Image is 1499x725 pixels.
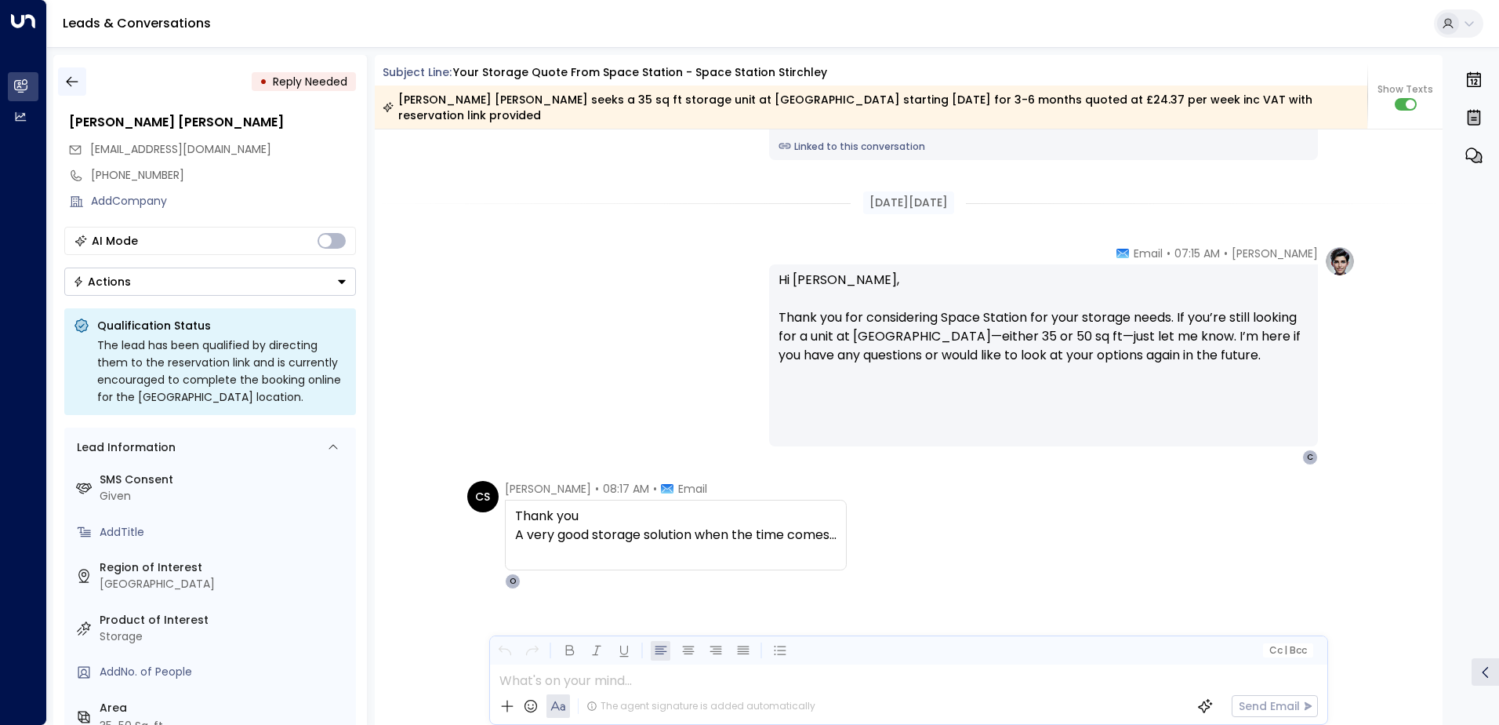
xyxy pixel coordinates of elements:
div: [PERSON_NAME] [PERSON_NAME] seeks a 35 sq ft storage unit at [GEOGRAPHIC_DATA] starting [DATE] fo... [383,92,1359,123]
button: Actions [64,268,356,296]
span: Cc Bcc [1269,645,1306,656]
div: Button group with a nested menu [64,268,356,296]
div: [PHONE_NUMBER] [91,167,356,184]
div: • [260,67,267,96]
span: [PERSON_NAME] [505,481,591,497]
span: [PERSON_NAME] [1232,246,1318,261]
div: Your storage quote from Space Station - Space Station Stirchley [453,64,827,81]
span: Show Texts [1377,82,1433,97]
span: • [1167,246,1171,261]
button: Cc|Bcc [1262,643,1312,658]
span: • [1224,246,1228,261]
div: Storage [100,628,350,645]
label: Product of Interest [100,612,350,628]
div: Thank you [515,507,837,545]
div: The agent signature is added automatically [586,699,815,713]
label: SMS Consent [100,472,350,488]
button: Undo [495,641,514,661]
div: AddNo. of People [100,664,350,680]
div: The lead has been qualified by directing them to the reservation link and is currently encouraged... [97,337,347,406]
span: • [595,481,599,497]
div: [GEOGRAPHIC_DATA] [100,576,350,592]
div: [DATE][DATE] [863,191,954,214]
div: Given [100,488,350,505]
div: AI Mode [92,233,138,249]
div: O [505,574,521,589]
a: Leads & Conversations [63,14,211,32]
span: 08:17 AM [603,481,649,497]
span: | [1284,645,1287,656]
span: 07:15 AM [1174,246,1220,261]
img: profile-logo.png [1324,246,1356,277]
a: Linked to this conversation [779,140,1308,154]
button: Redo [522,641,542,661]
div: AddCompany [91,193,356,209]
span: Reply Needed [273,74,347,89]
div: AddTitle [100,524,350,541]
div: Actions [73,275,131,289]
p: Hi [PERSON_NAME], Thank you for considering Space Station for your storage needs. If you’re still... [779,271,1308,384]
div: A very good storage solution when the time comes... [515,526,837,545]
span: Subject Line: [383,64,452,80]
span: cjsj55@gmail.com [90,141,271,158]
span: [EMAIL_ADDRESS][DOMAIN_NAME] [90,141,271,157]
label: Area [100,700,350,716]
div: Lead Information [71,439,176,456]
span: • [653,481,657,497]
div: [PERSON_NAME] [PERSON_NAME] [69,113,356,132]
div: CS [467,481,499,512]
span: Email [1134,246,1163,261]
label: Region of Interest [100,559,350,576]
span: Email [678,481,707,497]
p: Qualification Status [97,318,347,333]
div: C [1302,450,1318,465]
